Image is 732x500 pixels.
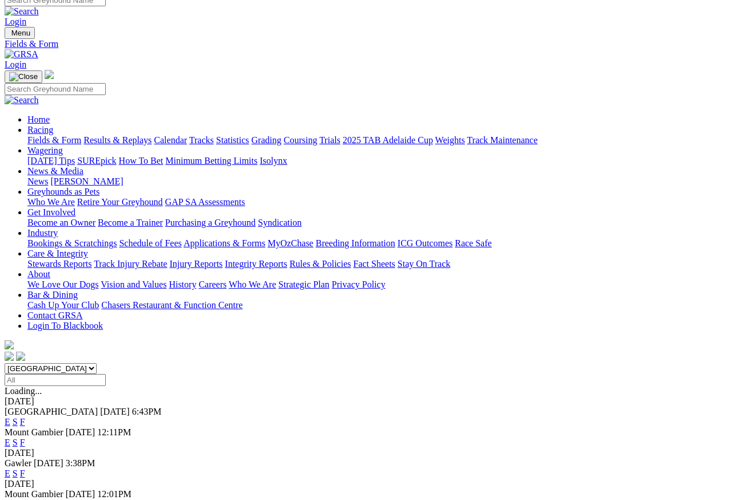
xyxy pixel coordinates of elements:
a: Purchasing a Greyhound [165,218,256,227]
a: Vision and Values [101,279,166,289]
a: Track Injury Rebate [94,259,167,269]
span: [DATE] [66,427,96,437]
a: ICG Outcomes [397,238,452,248]
a: Racing [27,125,53,135]
a: F [20,468,25,478]
a: Industry [27,228,58,238]
a: Become a Trainer [98,218,163,227]
a: Retire Your Greyhound [77,197,163,207]
a: Race Safe [455,238,491,248]
input: Search [5,83,106,95]
a: Chasers Restaurant & Function Centre [101,300,242,310]
span: 6:43PM [132,407,162,416]
span: [DATE] [34,458,63,468]
a: Privacy Policy [332,279,385,289]
a: Integrity Reports [225,259,287,269]
a: Fields & Form [27,135,81,145]
div: Industry [27,238,727,249]
a: Injury Reports [169,259,222,269]
a: Who We Are [229,279,276,289]
span: [DATE] [66,489,96,499]
a: S [13,438,18,447]
button: Toggle navigation [5,27,35,39]
a: E [5,438,10,447]
a: 2025 TAB Adelaide Cup [343,135,433,145]
a: Calendar [154,135,187,145]
img: logo-grsa-white.png [45,70,54,79]
a: Login [5,60,26,69]
a: S [13,468,18,478]
a: Isolynx [260,156,287,166]
a: Grading [252,135,281,145]
div: [DATE] [5,448,727,458]
a: Careers [198,279,226,289]
img: Search [5,95,39,105]
a: [PERSON_NAME] [50,176,123,186]
span: [DATE] [100,407,130,416]
a: Breeding Information [316,238,395,248]
div: [DATE] [5,396,727,407]
a: News [27,176,48,186]
a: How To Bet [119,156,164,166]
div: About [27,279,727,290]
div: News & Media [27,176,727,187]
span: 12:01PM [97,489,132,499]
a: History [169,279,196,289]
a: Cash Up Your Club [27,300,99,310]
a: MyOzChase [268,238,313,248]
div: Racing [27,135,727,145]
a: Bar & Dining [27,290,78,300]
a: Get Involved [27,207,75,217]
a: Login To Blackbook [27,321,103,330]
span: Loading... [5,386,42,396]
span: Menu [11,29,30,37]
a: About [27,269,50,279]
div: Greyhounds as Pets [27,197,727,207]
a: SUREpick [77,156,116,166]
a: Tracks [189,135,214,145]
a: Care & Integrity [27,249,88,258]
a: Schedule of Fees [119,238,181,248]
span: Mount Gambier [5,489,63,499]
a: Weights [435,135,465,145]
a: Results & Replays [83,135,152,145]
a: Rules & Policies [289,259,351,269]
a: Home [27,115,50,124]
div: Care & Integrity [27,259,727,269]
div: Wagering [27,156,727,166]
a: Become an Owner [27,218,96,227]
button: Toggle navigation [5,70,42,83]
a: Contact GRSA [27,310,82,320]
a: Coursing [284,135,317,145]
div: Get Involved [27,218,727,228]
a: Minimum Betting Limits [165,156,257,166]
img: Close [9,72,38,81]
a: Wagering [27,145,63,155]
a: Trials [319,135,340,145]
img: logo-grsa-white.png [5,340,14,349]
input: Select date [5,374,106,386]
a: Bookings & Scratchings [27,238,117,248]
div: Bar & Dining [27,300,727,310]
a: [DATE] Tips [27,156,75,166]
a: News & Media [27,166,83,176]
img: facebook.svg [5,352,14,361]
a: E [5,468,10,478]
img: GRSA [5,49,38,60]
a: E [5,417,10,427]
a: Fields & Form [5,39,727,49]
a: Greyhounds as Pets [27,187,100,196]
a: S [13,417,18,427]
a: Login [5,17,26,26]
a: F [20,438,25,447]
a: Applications & Forms [184,238,265,248]
a: Strategic Plan [279,279,329,289]
div: [DATE] [5,479,727,489]
span: Mount Gambier [5,427,63,437]
img: Search [5,6,39,17]
a: Who We Are [27,197,75,207]
span: 3:38PM [66,458,96,468]
a: Track Maintenance [467,135,538,145]
a: Stewards Reports [27,259,91,269]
